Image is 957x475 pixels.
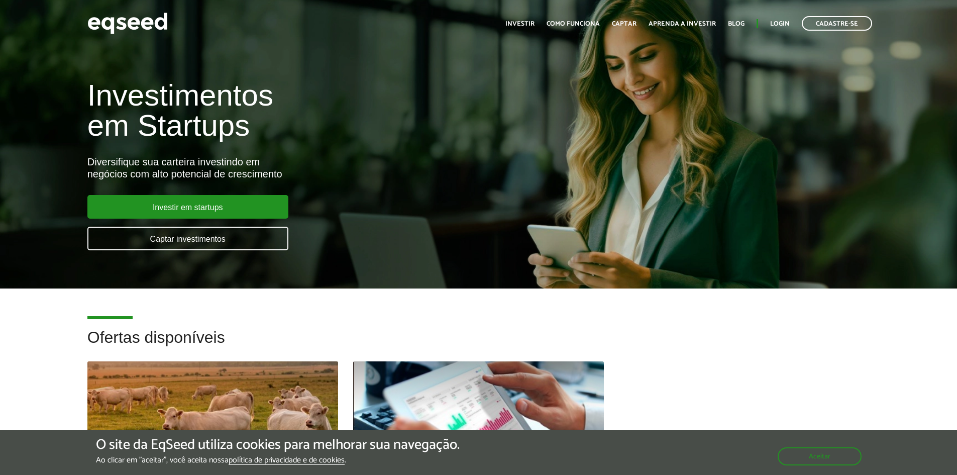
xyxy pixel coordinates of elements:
[87,329,870,361] h2: Ofertas disponíveis
[778,447,862,465] button: Aceitar
[547,21,600,27] a: Como funciona
[505,21,535,27] a: Investir
[612,21,636,27] a: Captar
[770,21,790,27] a: Login
[87,10,168,37] img: EqSeed
[649,21,716,27] a: Aprenda a investir
[87,80,551,141] h1: Investimentos em Startups
[96,455,460,465] p: Ao clicar em "aceitar", você aceita nossa .
[87,156,551,180] div: Diversifique sua carteira investindo em negócios com alto potencial de crescimento
[728,21,745,27] a: Blog
[96,437,460,453] h5: O site da EqSeed utiliza cookies para melhorar sua navegação.
[802,16,872,31] a: Cadastre-se
[87,195,288,219] a: Investir em startups
[87,227,288,250] a: Captar investimentos
[229,456,345,465] a: política de privacidade e de cookies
